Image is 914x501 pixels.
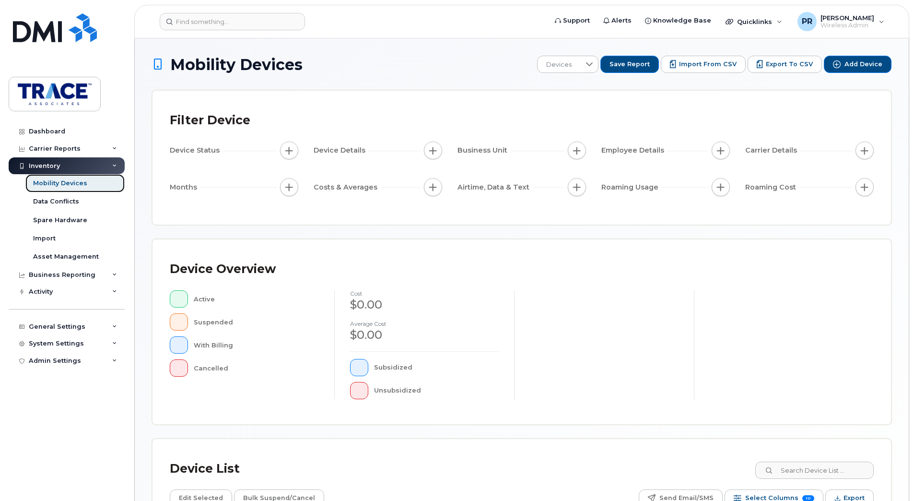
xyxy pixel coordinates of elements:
div: Unsubsidized [374,382,499,399]
span: Device Status [170,145,223,155]
span: Devices [538,56,580,73]
div: Device List [170,456,240,481]
span: Business Unit [457,145,510,155]
input: Search Device List ... [755,462,874,479]
span: Save Report [609,60,650,69]
span: Mobility Devices [170,56,303,73]
span: Add Device [844,60,882,69]
span: Months [170,182,200,192]
span: Employee Details [601,145,667,155]
div: Device Overview [170,257,276,282]
button: Save Report [600,56,659,73]
h4: cost [350,290,499,297]
span: Roaming Usage [601,182,661,192]
span: Import from CSV [679,60,737,69]
h4: Average cost [350,321,499,327]
button: Add Device [824,56,891,73]
div: $0.00 [350,327,499,343]
button: Export to CSV [748,56,822,73]
span: Carrier Details [745,145,800,155]
div: Subsidized [374,359,499,376]
span: Export to CSV [766,60,813,69]
div: Active [194,290,319,308]
div: Suspended [194,313,319,331]
div: With Billing [194,336,319,354]
span: Costs & Averages [314,182,380,192]
div: Cancelled [194,359,319,377]
span: Device Details [314,145,368,155]
span: Roaming Cost [745,182,799,192]
span: Airtime, Data & Text [457,182,532,192]
div: Filter Device [170,108,250,133]
div: $0.00 [350,297,499,313]
button: Import from CSV [661,56,746,73]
